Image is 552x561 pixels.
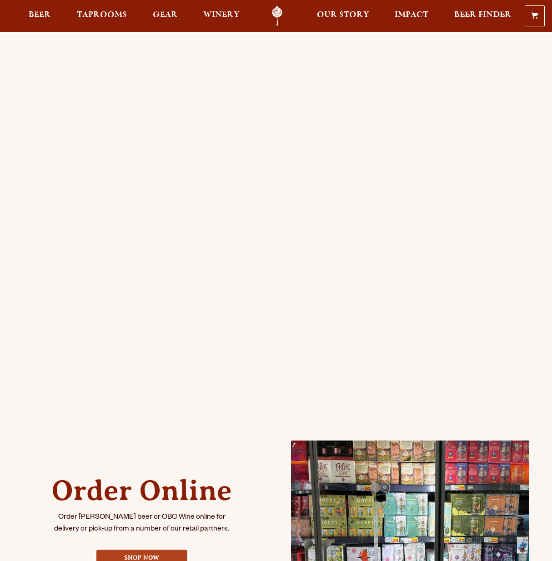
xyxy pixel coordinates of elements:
span: Beer [29,11,51,19]
span: Our Story [317,11,369,19]
h2: Order Online [51,475,233,506]
span: Impact [395,11,428,19]
p: Order [PERSON_NAME] beer or OBC Wine online for delivery or pick-up from a number of our retail p... [51,512,233,536]
a: Gear [147,6,184,26]
span: Winery [203,11,240,19]
span: Gear [153,11,178,19]
a: Winery [197,6,246,26]
a: Our Story [311,6,375,26]
span: Taprooms [77,11,127,19]
a: Impact [389,6,434,26]
a: Odell Home [260,6,294,26]
a: Beer Finder [448,6,517,26]
span: Beer Finder [454,11,512,19]
a: Beer [23,6,57,26]
a: Taprooms [71,6,133,26]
